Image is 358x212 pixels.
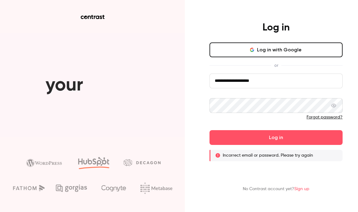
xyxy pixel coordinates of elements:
button: Log in with Google [210,42,343,57]
p: No Contrast account yet? [243,186,309,192]
p: Incorrect email or password. Please try again [223,152,313,158]
span: or [271,62,281,69]
a: Sign up [294,187,309,191]
img: decagon [124,159,161,166]
a: Forgot password? [307,115,343,119]
h4: Log in [262,22,290,34]
button: Log in [210,130,343,145]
